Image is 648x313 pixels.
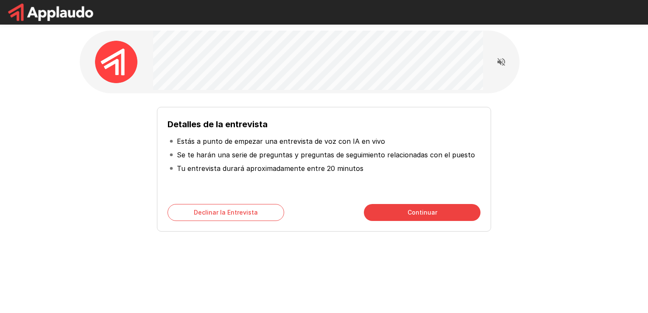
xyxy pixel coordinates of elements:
p: Se te harán una serie de preguntas y preguntas de seguimiento relacionadas con el puesto [177,150,475,160]
img: applaudo_avatar.png [95,41,137,83]
button: Read questions aloud [493,53,510,70]
button: Declinar la Entrevista [168,204,284,221]
b: Detalles de la entrevista [168,119,268,129]
p: Tu entrevista durará aproximadamente entre 20 minutos [177,163,363,173]
p: Estás a punto de empezar una entrevista de voz con IA en vivo [177,136,385,146]
button: Continuar [364,204,480,221]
